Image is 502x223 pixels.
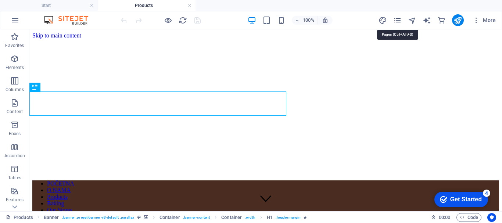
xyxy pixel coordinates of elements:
h6: Session time [431,213,451,222]
span: . banner-content [183,213,210,222]
i: This element contains a background [144,215,148,219]
button: Usercentrics [487,213,496,222]
i: AI Writer [423,16,431,25]
span: Code [460,213,478,222]
a: Click to cancel selection. Double-click to open Pages [6,213,33,222]
span: Click to select. Double-click to edit [267,213,273,222]
span: . width [245,213,255,222]
span: . headermargin [276,213,301,222]
span: Click to select. Double-click to edit [44,213,59,222]
h4: Products [98,1,196,10]
button: design [379,16,387,25]
p: Elements [6,65,24,71]
div: 4 [53,1,60,9]
p: Favorites [5,43,24,48]
div: Get Started 4 items remaining, 20% complete [4,4,58,19]
button: navigator [408,16,417,25]
button: 100% [292,16,318,25]
p: Tables [8,175,21,181]
span: More [473,17,496,24]
span: Click to select. Double-click to edit [159,213,180,222]
button: text_generator [423,16,431,25]
nav: breadcrumb [44,213,307,222]
h6: 100% [303,16,315,25]
p: Accordion [4,153,25,159]
p: Content [7,109,23,115]
i: Design (Ctrl+Alt+Y) [379,16,387,25]
p: Features [6,197,24,203]
i: Element contains an animation [304,215,307,219]
i: On resize automatically adjust zoom level to fit chosen device. [322,17,329,24]
button: More [470,14,499,26]
i: This element is a customizable preset [137,215,141,219]
button: commerce [437,16,446,25]
a: Skip to main content [3,3,52,9]
p: Columns [6,87,24,93]
img: Editor Logo [42,16,97,25]
span: Click to select. Double-click to edit [221,213,242,222]
span: . banner .preset-banner-v3-default .parallax [62,213,135,222]
i: Navigator [408,16,416,25]
i: Commerce [437,16,446,25]
button: pages [393,16,402,25]
p: Boxes [9,131,21,137]
div: Get Started [20,8,51,15]
i: Reload page [179,16,187,25]
button: Code [456,213,481,222]
button: reload [178,16,187,25]
i: Publish [453,16,462,25]
span: : [444,215,445,220]
span: 00 00 [439,213,450,222]
button: publish [452,14,464,26]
